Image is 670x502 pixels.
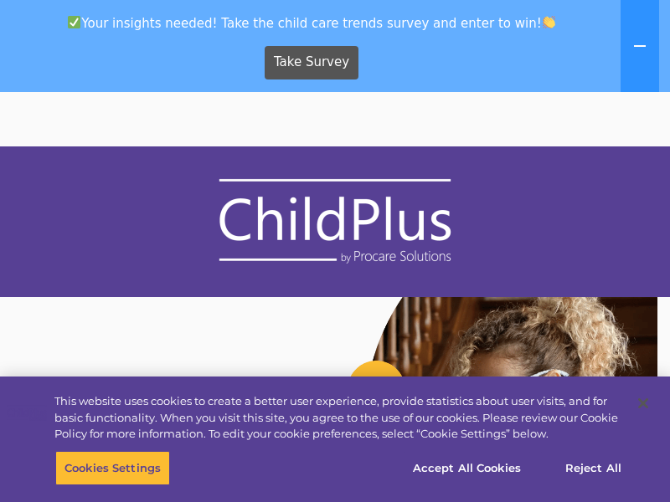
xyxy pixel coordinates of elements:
[404,450,530,485] button: Accept All Cookies
[68,16,80,28] img: ✅
[54,393,623,443] div: This website uses cookies to create a better user experience, provide statistics about user visit...
[543,16,555,28] img: 👏
[541,450,646,485] button: Reject All
[209,176,461,268] img: ChildPlus_Logo-ByPC-White
[265,46,359,79] a: Take Survey
[625,385,662,422] button: Close
[274,48,349,77] span: Take Survey
[55,450,170,485] button: Cookies Settings
[7,7,617,39] span: Your insights needed! Take the child care trends survey and enter to win!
